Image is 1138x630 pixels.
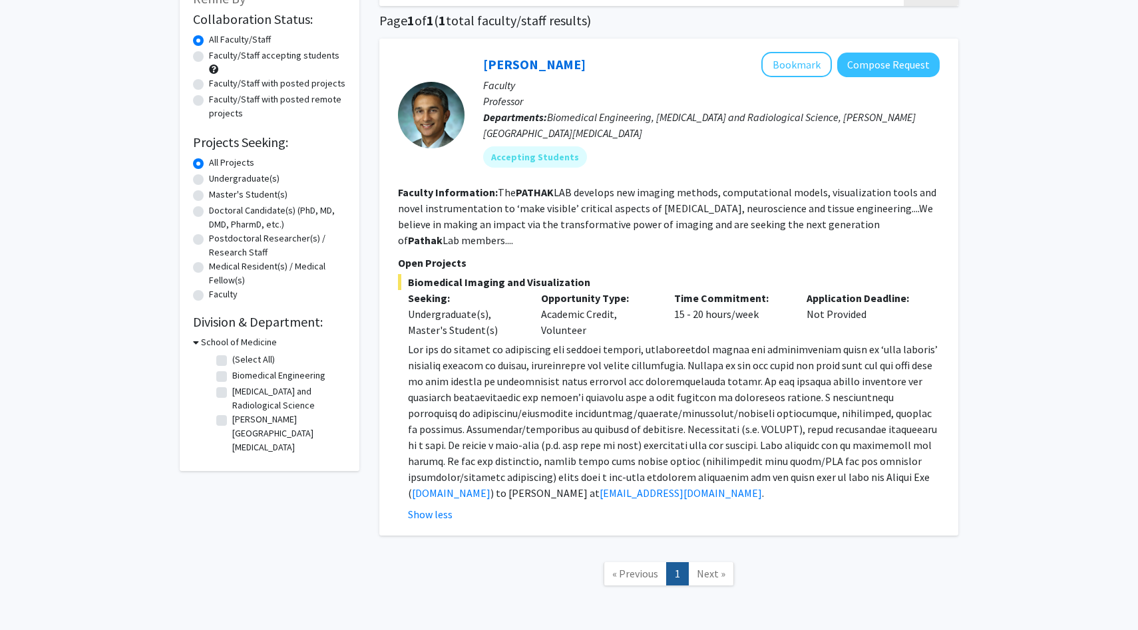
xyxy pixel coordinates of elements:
mat-chip: Accepting Students [483,146,587,168]
label: Faculty/Staff accepting students [209,49,339,63]
b: Pathak [408,234,443,247]
span: Next » [697,567,725,580]
span: Biomedical Engineering, [MEDICAL_DATA] and Radiological Science, [PERSON_NAME][GEOGRAPHIC_DATA][M... [483,110,916,140]
span: ) to [PERSON_NAME] at [490,486,600,500]
div: 15 - 20 hours/week [664,290,797,338]
label: [MEDICAL_DATA] and Radiological Science [232,385,343,412]
div: Undergraduate(s), Master's Student(s) [408,306,521,338]
label: Undergraduate(s) [209,172,280,186]
a: Previous Page [604,562,667,585]
button: Compose Request to Arvind Pathak [837,53,940,77]
label: Faculty [209,287,238,301]
p: Open Projects [398,255,940,271]
fg-read-more: The LAB develops new imaging methods, computational models, visualization tools and novel instrum... [398,186,936,247]
h1: Page of ( total faculty/staff results) [379,13,958,29]
label: Doctoral Candidate(s) (PhD, MD, DMD, PharmD, etc.) [209,204,346,232]
label: All Faculty/Staff [209,33,271,47]
span: « Previous [612,567,658,580]
span: Biomedical Imaging and Visualization [398,274,940,290]
label: Faculty/Staff with posted remote projects [209,92,346,120]
b: Faculty Information: [398,186,498,199]
span: Lor ips do sitamet co adipiscing eli seddoei tempori, utlaboreetdol magnaa eni adminimveniam quis... [408,343,938,500]
label: All Projects [209,156,254,170]
p: Time Commitment: [674,290,787,306]
span: 1 [439,12,446,29]
p: Seeking: [408,290,521,306]
p: Application Deadline: [807,290,920,306]
p: Opportunity Type: [541,290,654,306]
button: Add Arvind Pathak to Bookmarks [761,52,832,77]
div: Not Provided [797,290,930,338]
h2: Projects Seeking: [193,134,346,150]
a: [EMAIL_ADDRESS][DOMAIN_NAME] [600,486,762,500]
label: Postdoctoral Researcher(s) / Research Staff [209,232,346,259]
label: (Select All) [232,353,275,367]
label: Faculty/Staff with posted projects [209,77,345,90]
b: PATHAK [516,186,554,199]
a: Next Page [688,562,734,585]
span: 1 [407,12,415,29]
h3: School of Medicine [201,335,277,349]
b: Departments: [483,110,547,124]
p: Professor [483,93,940,109]
p: Faculty [483,77,940,93]
h2: Division & Department: [193,314,346,330]
label: Master's Student(s) [209,188,287,202]
label: Medical Resident(s) / Medical Fellow(s) [209,259,346,287]
label: Biomedical Engineering [232,369,325,383]
a: [DOMAIN_NAME] [412,486,490,500]
button: Show less [408,506,453,522]
a: [PERSON_NAME] [483,56,586,73]
h2: Collaboration Status: [193,11,346,27]
iframe: Chat [10,570,57,620]
label: [PERSON_NAME][GEOGRAPHIC_DATA][MEDICAL_DATA] [232,412,343,454]
div: Academic Credit, Volunteer [531,290,664,338]
span: 1 [427,12,434,29]
nav: Page navigation [379,549,958,603]
a: 1 [666,562,689,585]
span: . [762,486,764,500]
